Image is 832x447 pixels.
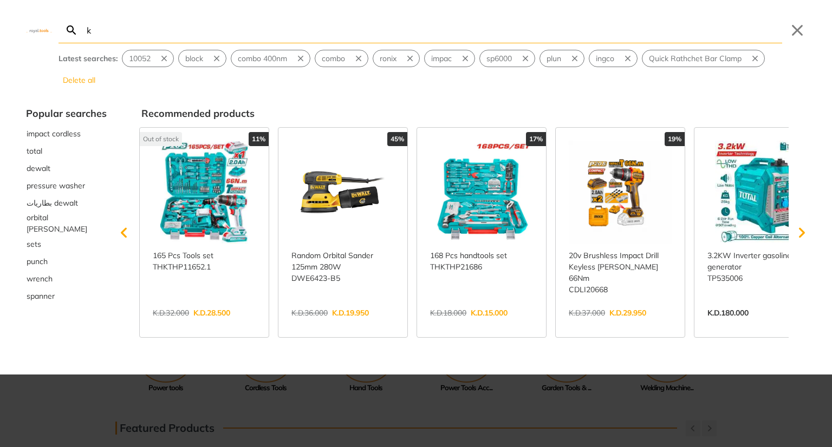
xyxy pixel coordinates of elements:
button: Select suggestion: wrench [26,270,107,287]
button: Select suggestion: بطاريات dewalt [26,194,107,212]
svg: Search [65,24,78,37]
input: Search… [84,17,782,43]
svg: Remove suggestion: combo [354,54,363,63]
button: Select suggestion: 10052 [122,50,157,67]
div: Suggestion: dewalt [26,160,107,177]
span: 10052 [129,53,151,64]
span: impac [431,53,452,64]
span: dewalt [27,163,50,174]
button: Select suggestion: punch [26,253,107,270]
div: Suggestion: block [178,50,226,67]
button: Remove suggestion: combo 400nm [294,50,310,67]
span: combo 400nm [238,53,287,64]
button: Select suggestion: dewalt [26,160,107,177]
div: Suggestion: بطاريات dewalt [26,194,107,212]
button: Remove suggestion: combo [352,50,368,67]
div: Suggestion: combo [315,50,368,67]
button: Select suggestion: ronix [373,50,403,67]
div: Suggestion: 10052 [122,50,174,67]
div: Suggestion: combo 400nm [231,50,310,67]
div: Suggestion: sp6000 [479,50,535,67]
span: spanner [27,291,55,302]
span: orbital [PERSON_NAME] [27,212,106,235]
div: Recommended products [141,106,806,121]
span: combo [322,53,345,64]
span: wrench [27,273,53,285]
div: Suggestion: spanner [26,287,107,305]
div: Suggestion: pressure washer [26,177,107,194]
div: Suggestion: punch [26,253,107,270]
div: 19% [665,132,685,146]
button: Remove suggestion: block [210,50,226,67]
button: Remove suggestion: Quick Rathchet Bar Clamp [748,50,764,67]
button: Select suggestion: total [26,142,107,160]
button: Remove suggestion: sp6000 [518,50,535,67]
svg: Remove suggestion: Quick Rathchet Bar Clamp [750,54,760,63]
button: Select suggestion: spanner [26,287,107,305]
div: Suggestion: total [26,142,107,160]
button: Remove suggestion: plun [568,50,584,67]
img: Close [26,28,52,32]
span: sets [27,239,41,250]
button: Remove suggestion: ronix [403,50,419,67]
div: Latest searches: [58,53,118,64]
div: Suggestion: plun [539,50,584,67]
div: Suggestion: orbital sande [26,212,107,235]
div: Suggestion: impac [424,50,475,67]
svg: Remove suggestion: plun [570,54,580,63]
div: Out of stock [140,132,182,146]
button: Remove suggestion: ingco [621,50,637,67]
span: ingco [596,53,614,64]
span: sp6000 [486,53,512,64]
span: Quick Rathchet Bar Clamp [649,53,742,64]
div: Suggestion: ronix [373,50,420,67]
button: Select suggestion: combo [315,50,352,67]
button: Remove suggestion: 10052 [157,50,173,67]
div: Suggestion: wrench [26,270,107,287]
button: Select suggestion: pressure washer [26,177,107,194]
button: Select suggestion: block [179,50,210,67]
span: pressure washer [27,180,85,192]
div: Popular searches [26,106,107,121]
svg: Remove suggestion: combo 400nm [296,54,305,63]
button: Close [789,22,806,39]
button: Select suggestion: sets [26,235,107,253]
div: Suggestion: sets [26,235,107,253]
svg: Remove suggestion: block [212,54,222,63]
button: Select suggestion: impact cordless [26,125,107,142]
button: Select suggestion: ingco [589,50,621,67]
div: Suggestion: Quick Rathchet Bar Clamp [642,50,765,67]
span: ronix [380,53,396,64]
div: Suggestion: ingco [589,50,638,67]
button: Select suggestion: combo 400nm [231,50,294,67]
span: بطاريات dewalt [27,198,78,209]
svg: Remove suggestion: impac [460,54,470,63]
svg: Remove suggestion: ingco [623,54,633,63]
button: Select suggestion: orbital sande [26,212,107,235]
button: Select suggestion: Quick Rathchet Bar Clamp [642,50,748,67]
svg: Remove suggestion: ronix [405,54,415,63]
button: Select suggestion: impac [425,50,458,67]
button: Remove suggestion: impac [458,50,474,67]
svg: Scroll left [113,222,135,244]
div: 17% [526,132,546,146]
div: 11% [249,132,269,146]
span: punch [27,256,48,267]
span: block [185,53,203,64]
div: 45% [387,132,407,146]
button: Select suggestion: sp6000 [480,50,518,67]
svg: Remove suggestion: sp6000 [521,54,530,63]
svg: Scroll right [791,222,812,244]
span: plun [547,53,561,64]
button: Select suggestion: plun [540,50,568,67]
svg: Remove suggestion: 10052 [159,54,169,63]
div: Suggestion: impact cordless [26,125,107,142]
span: impact cordless [27,128,81,140]
span: total [27,146,42,157]
button: Delete all [58,71,100,89]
